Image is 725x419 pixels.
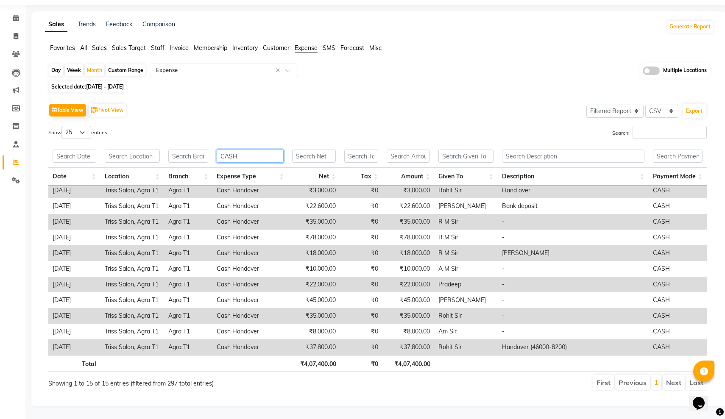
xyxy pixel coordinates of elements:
[164,277,213,292] td: Agra T1
[78,20,96,28] a: Trends
[683,104,706,118] button: Export
[498,214,649,230] td: -
[288,277,340,292] td: ₹22,000.00
[91,107,97,114] img: pivot.png
[434,277,498,292] td: Pradeep
[100,339,164,355] td: Triss Salon, Agra T1
[382,167,435,186] th: Amount: activate to sort column ascending
[164,167,213,186] th: Branch: activate to sort column ascending
[100,198,164,214] td: Triss Salon, Agra T1
[80,44,87,52] span: All
[340,183,382,198] td: ₹0
[382,198,435,214] td: ₹22,600.00
[48,230,100,245] td: [DATE]
[212,198,288,214] td: Cash Handover
[434,292,498,308] td: [PERSON_NAME]
[382,355,435,372] th: ₹4,07,400.00
[288,214,340,230] td: ₹35,000.00
[288,308,340,324] td: ₹35,000.00
[212,261,288,277] td: Cash Handover
[498,339,649,355] td: Handover (46000-8200)
[667,21,713,33] button: Generate Report
[48,245,100,261] td: [DATE]
[649,261,707,277] td: CASH
[654,378,658,386] a: 1
[382,214,435,230] td: ₹35,000.00
[100,230,164,245] td: Triss Salon, Agra T1
[151,44,165,52] span: Staff
[434,230,498,245] td: R M Sir
[498,277,649,292] td: -
[86,83,124,90] span: [DATE] - [DATE]
[288,198,340,214] td: ₹22,600.00
[106,20,132,28] a: Feedback
[340,261,382,277] td: ₹0
[434,324,498,339] td: Am Sir
[164,230,213,245] td: Agra T1
[212,214,288,230] td: Cash Handover
[106,64,145,76] div: Custom Range
[340,355,383,372] th: ₹0
[382,183,435,198] td: ₹3,000.00
[288,355,340,372] th: ₹4,07,400.00
[49,104,86,117] button: Table View
[212,277,288,292] td: Cash Handover
[92,44,107,52] span: Sales
[112,44,146,52] span: Sales Target
[89,104,126,117] button: Pivot View
[49,64,63,76] div: Day
[498,183,649,198] td: Hand over
[649,292,707,308] td: CASH
[100,324,164,339] td: Triss Salon, Agra T1
[649,308,707,324] td: CASH
[434,339,498,355] td: Rohit Sir
[61,126,91,139] select: Showentries
[288,167,340,186] th: Net: activate to sort column ascending
[168,150,209,163] input: Search Branch
[382,230,435,245] td: ₹78,000.00
[212,292,288,308] td: Cash Handover
[340,324,382,339] td: ₹0
[288,245,340,261] td: ₹18,000.00
[612,126,707,139] label: Search:
[498,292,649,308] td: -
[295,44,318,52] span: Expense
[164,214,213,230] td: Agra T1
[170,44,189,52] span: Invoice
[288,261,340,277] td: ₹10,000.00
[340,292,382,308] td: ₹0
[212,339,288,355] td: Cash Handover
[649,339,707,355] td: CASH
[498,261,649,277] td: -
[48,277,100,292] td: [DATE]
[48,308,100,324] td: [DATE]
[212,324,288,339] td: Cash Handover
[369,44,382,52] span: Misc
[288,183,340,198] td: ₹3,000.00
[105,150,160,163] input: Search Location
[382,261,435,277] td: ₹10,000.00
[434,183,498,198] td: Rohit Sir
[382,292,435,308] td: ₹45,000.00
[649,198,707,214] td: CASH
[263,44,290,52] span: Customer
[382,339,435,355] td: ₹37,800.00
[50,44,75,52] span: Favorites
[649,183,707,198] td: CASH
[53,150,96,163] input: Search Date
[45,17,67,32] a: Sales
[48,126,107,139] label: Show entries
[48,374,315,388] div: Showing 1 to 15 of 15 entries (filtered from 297 total entries)
[434,308,498,324] td: Rohit Sir
[340,230,382,245] td: ₹0
[164,183,213,198] td: Agra T1
[649,214,707,230] td: CASH
[48,292,100,308] td: [DATE]
[100,245,164,261] td: Triss Salon, Agra T1
[663,67,707,75] span: Multiple Locations
[340,198,382,214] td: ₹0
[100,261,164,277] td: Triss Salon, Agra T1
[164,292,213,308] td: Agra T1
[212,167,288,186] th: Expense Type: activate to sort column ascending
[340,308,382,324] td: ₹0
